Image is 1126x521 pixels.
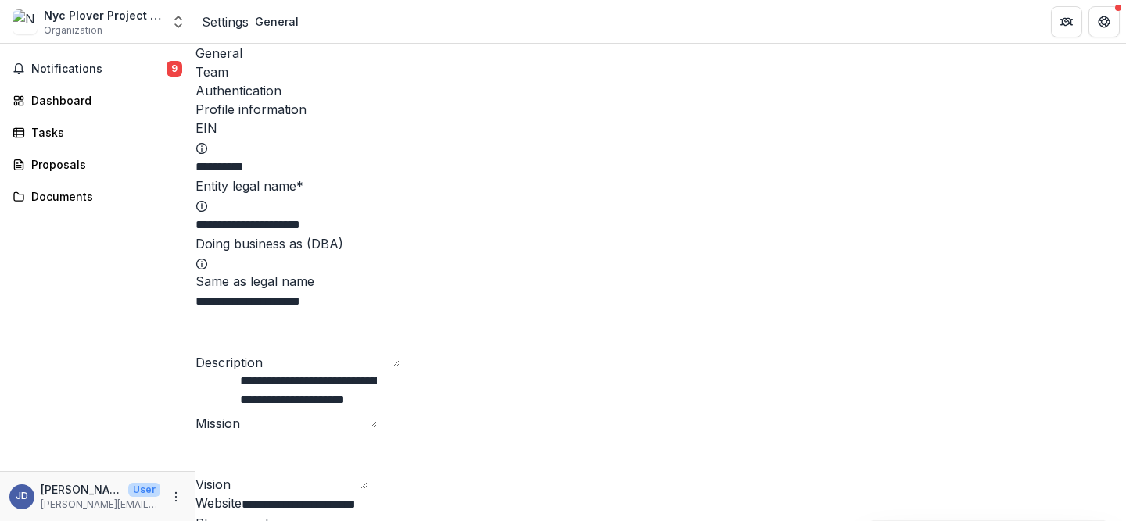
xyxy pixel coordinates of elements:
a: Tasks [6,120,188,145]
span: Same as legal name [195,273,314,289]
label: Vision [195,476,231,492]
a: Proposals [6,152,188,177]
p: [PERSON_NAME][EMAIL_ADDRESS][DOMAIN_NAME] [41,498,160,512]
div: Documents [31,188,176,205]
p: User [128,483,160,497]
label: Description [195,355,263,370]
button: Get Help [1088,6,1120,37]
nav: breadcrumb [202,10,305,33]
a: Team [195,62,1126,81]
label: Entity legal name [195,178,303,194]
span: Organization [44,23,102,37]
button: More [167,487,185,506]
button: Partners [1051,6,1082,37]
a: Settings [202,12,249,31]
a: Documents [6,184,188,209]
label: Website [195,495,242,511]
div: Proposals [31,156,176,173]
div: Jane Doe [16,491,28,501]
span: 9 [167,61,182,77]
div: General [255,13,299,30]
button: Open entity switcher [167,6,189,37]
label: Mission [195,416,240,431]
a: Dashboard [6,87,188,113]
div: Nyc Plover Project Inc [44,7,161,23]
a: General [195,44,1126,62]
div: Dashboard [31,92,176,109]
a: Authentication [195,81,1126,100]
div: Tasks [31,124,176,141]
label: Doing business as (DBA) [195,236,343,252]
label: EIN [195,120,217,136]
button: Notifications9 [6,56,188,81]
span: Notifications [31,62,167,76]
p: [PERSON_NAME] [41,481,122,498]
h2: Profile information [195,100,1126,119]
img: Nyc Plover Project Inc [13,9,38,34]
